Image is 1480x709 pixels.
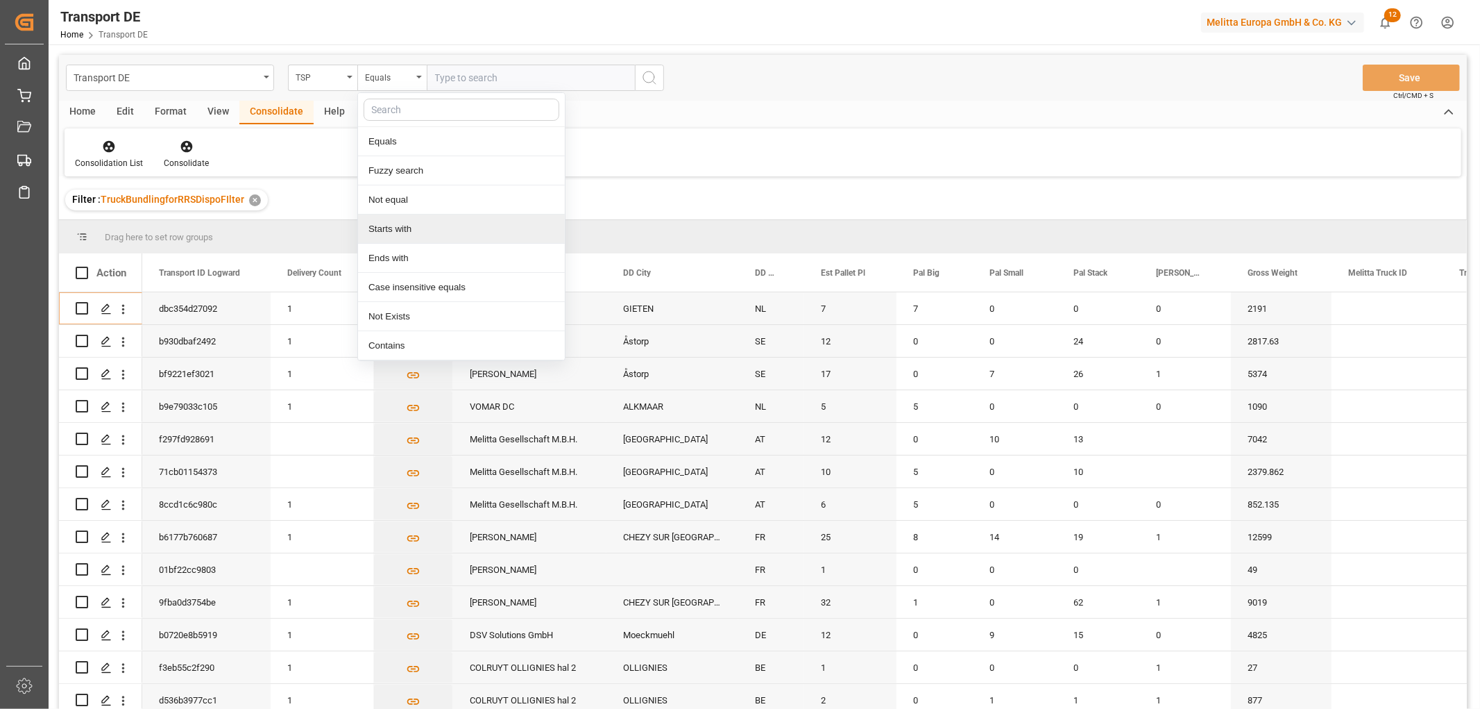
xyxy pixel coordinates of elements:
div: Press SPACE to select this row. [59,390,142,423]
div: Press SPACE to select this row. [59,651,142,684]
div: Press SPACE to select this row. [59,423,142,456]
div: 5 [896,390,973,422]
div: 1 [271,586,373,618]
div: Moeckmuehl [606,619,738,651]
div: Press SPACE to select this row. [59,488,142,521]
div: 1 [271,292,373,324]
div: [GEOGRAPHIC_DATA] [606,488,738,520]
div: b0720e8b5919 [142,619,271,651]
div: 49 [1231,553,1332,585]
div: [GEOGRAPHIC_DATA] [606,456,738,487]
div: Equals [358,127,565,156]
div: dbc354d27092 [142,292,271,324]
div: 1 [1139,586,1231,618]
span: DD Country [755,268,775,278]
div: 1 [896,586,973,618]
div: Press SPACE to select this row. [59,358,142,390]
span: Pal Stack [1073,268,1107,278]
div: Not Exists [358,302,565,331]
div: 0 [896,423,973,455]
div: 62 [1057,586,1139,618]
div: Contains [358,331,565,360]
div: 10 [1057,456,1139,487]
div: 1 [271,651,373,683]
div: 7 [973,358,1057,390]
div: 10 [804,456,896,487]
div: [PERSON_NAME] [453,553,606,585]
div: 5 [896,456,973,487]
div: Press SPACE to select this row. [59,292,142,325]
button: Melitta Europa GmbH & Co. KG [1201,9,1370,35]
div: 0 [896,553,973,585]
div: 1 [804,651,896,683]
div: b9e79033c105 [142,390,271,422]
div: Press SPACE to select this row. [59,456,142,488]
div: f3eb55c2f290 [142,651,271,683]
div: 1 [271,390,373,422]
div: Format [144,101,197,124]
div: Action [96,267,126,279]
div: 32 [804,586,896,618]
div: 9fba0d3754be [142,586,271,618]
div: 26 [1057,358,1139,390]
div: 0 [896,619,973,651]
div: 0 [1139,390,1231,422]
span: Drag here to set row groups [105,232,213,242]
span: Est Pallet Pl [821,268,865,278]
span: Melitta Truck ID [1348,268,1407,278]
div: Press SPACE to select this row. [59,586,142,619]
div: Fuzzy search [358,156,565,185]
div: 0 [973,488,1057,520]
div: View [197,101,239,124]
div: b930dbaf2492 [142,325,271,357]
div: Melitta Gesellschaft M.B.H. [453,423,606,455]
div: 1 [1139,651,1231,683]
div: ALKMAAR [606,390,738,422]
div: 0 [1139,488,1231,520]
div: f297fd928691 [142,423,271,455]
div: 27 [1231,651,1332,683]
div: AT [738,423,804,455]
div: 12 [804,619,896,651]
div: AT [738,456,804,487]
div: 5 [896,488,973,520]
div: [PERSON_NAME] [453,521,606,553]
div: [PERSON_NAME] [453,358,606,390]
span: Delivery Count [287,268,341,278]
span: Transport ID Logward [159,268,240,278]
div: 01bf22cc9803 [142,553,271,585]
div: 0 [896,358,973,390]
div: 0 [973,456,1057,487]
div: Edit [106,101,144,124]
div: 71cb01154373 [142,456,271,487]
div: Press SPACE to select this row. [59,521,142,553]
div: 0 [1057,292,1139,324]
div: 1 [804,553,896,585]
div: 15 [1057,619,1139,651]
div: 9 [973,619,1057,651]
div: Melitta Europa GmbH & Co. KG [1201,12,1364,33]
div: 12599 [1231,521,1332,553]
div: Consolidation List [75,157,143,169]
div: 0 [973,292,1057,324]
div: 1 [271,619,373,651]
div: 7 [896,292,973,324]
button: close menu [357,65,427,91]
div: 12 [804,423,896,455]
div: VOMAR DC [453,390,606,422]
div: 0 [1057,488,1139,520]
div: OLLIGNIES [606,651,738,683]
button: show 12 new notifications [1370,7,1401,38]
div: 6 [804,488,896,520]
div: 8ccd1c6c980c [142,488,271,520]
span: [PERSON_NAME] [1156,268,1202,278]
div: [GEOGRAPHIC_DATA] [606,423,738,455]
div: Press SPACE to select this row. [59,553,142,586]
span: Gross Weight [1248,268,1298,278]
div: 7 [804,292,896,324]
div: Åstorp [606,358,738,390]
div: ✕ [249,194,261,206]
div: Press SPACE to select this row. [59,325,142,358]
div: SE [738,325,804,357]
div: Press SPACE to select this row. [59,619,142,651]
